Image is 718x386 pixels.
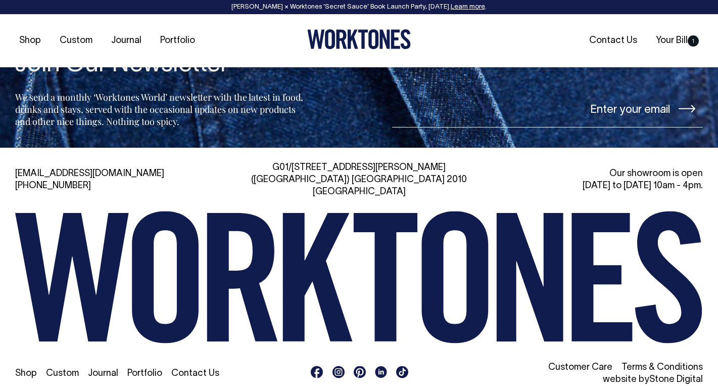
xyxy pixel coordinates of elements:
div: [PERSON_NAME] × Worktones ‘Secret Sauce’ Book Launch Party, [DATE]. . [10,4,708,11]
a: Contact Us [171,369,219,378]
a: Terms & Conditions [621,363,703,372]
a: [EMAIL_ADDRESS][DOMAIN_NAME] [15,169,164,178]
a: Portfolio [156,32,199,49]
a: Shop [15,369,37,378]
a: Journal [88,369,118,378]
a: Shop [15,32,45,49]
a: Your Bill1 [652,32,703,49]
a: Stone Digital [649,375,703,384]
a: [PHONE_NUMBER] [15,182,91,190]
span: 1 [688,35,699,47]
a: Portfolio [127,369,162,378]
a: Customer Care [548,363,612,372]
div: G01/[STREET_ADDRESS][PERSON_NAME] ([GEOGRAPHIC_DATA]) [GEOGRAPHIC_DATA] 2010 [GEOGRAPHIC_DATA] [250,162,469,198]
a: Learn more [451,4,485,10]
div: Our showroom is open [DATE] to [DATE] 10am - 4pm. [484,168,703,192]
input: Enter your email [392,90,703,127]
p: We send a monthly ‘Worktones World’ newsletter with the latest in food, drinks and stays, served ... [15,91,306,127]
a: Contact Us [585,32,641,49]
li: website by [484,374,703,386]
a: Journal [107,32,146,49]
a: Custom [56,32,97,49]
a: Custom [46,369,79,378]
